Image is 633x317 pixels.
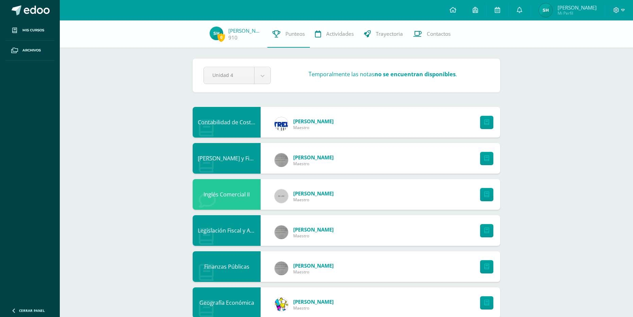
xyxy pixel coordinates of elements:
span: 0 [217,33,225,42]
span: [PERSON_NAME] [293,118,334,125]
span: Unidad 4 [212,67,246,83]
a: 910 [228,34,238,41]
div: Cálculo Mercantil y Financiero [193,143,261,174]
span: Mis cursos [22,28,44,33]
a: [PERSON_NAME] [228,27,262,34]
img: 44e186c3ba6d16a07d6f99a01580e26b.png [275,117,288,131]
span: Maestro [293,197,334,203]
a: Unidad 4 [204,67,270,84]
strong: no se encuentran disponibles [374,70,456,78]
a: Mis cursos [5,20,54,41]
span: [PERSON_NAME] [293,298,334,305]
h3: Temporalmente las notas . [309,70,457,78]
span: Maestro [293,233,334,239]
a: Archivos [5,41,54,61]
div: Contabilidad de Costos [193,107,261,138]
span: Trayectoria [376,30,403,37]
span: Archivos [22,48,41,53]
span: [PERSON_NAME] [293,262,334,269]
a: Contactos [408,20,456,48]
img: e19de770cdd1a4b93e9fa62cceb1f9cc.png [275,153,288,167]
img: e19de770cdd1a4b93e9fa62cceb1f9cc.png [275,225,288,239]
span: Maestro [293,269,334,275]
img: df3e08b183c7ebf2a6633e110e182967.png [539,3,552,17]
img: 0a0ea9c6794447c8c826585ed3b589a1.png [275,298,288,311]
span: Maestro [293,161,334,167]
div: Inglés Comercial II [193,179,261,210]
span: [PERSON_NAME] [558,4,597,11]
span: Punteos [285,30,305,37]
img: df3e08b183c7ebf2a6633e110e182967.png [210,27,223,40]
img: e19de770cdd1a4b93e9fa62cceb1f9cc.png [275,261,288,275]
a: Actividades [310,20,359,48]
span: Maestro [293,125,334,130]
span: Actividades [326,30,354,37]
div: Legislación Fiscal y Aduanal [193,215,261,246]
span: [PERSON_NAME] [293,154,334,161]
div: Finanzas Públicas [193,251,261,282]
img: 60x60 [275,189,288,203]
span: [PERSON_NAME] [293,190,334,197]
span: Contactos [427,30,451,37]
a: Trayectoria [359,20,408,48]
span: Mi Perfil [558,10,597,16]
span: [PERSON_NAME] [293,226,334,233]
span: Maestro [293,305,334,311]
a: Punteos [267,20,310,48]
span: Cerrar panel [19,308,45,313]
